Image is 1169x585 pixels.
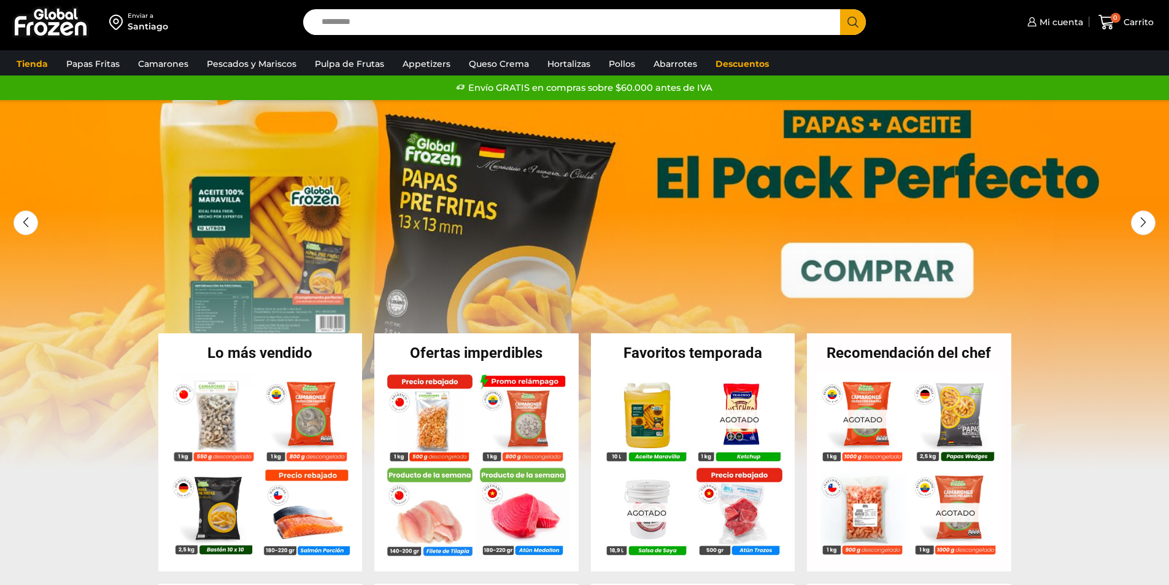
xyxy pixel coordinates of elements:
[927,503,984,522] p: Agotado
[201,52,303,76] a: Pescados y Mariscos
[396,52,457,76] a: Appetizers
[807,346,1011,360] h2: Recomendación del chef
[835,409,891,428] p: Agotado
[132,52,195,76] a: Camarones
[374,346,579,360] h2: Ofertas imperdibles
[1036,16,1083,28] span: Mi cuenta
[1121,16,1154,28] span: Carrito
[1095,8,1157,37] a: 0 Carrito
[711,409,767,428] p: Agotado
[840,9,866,35] button: Search button
[618,503,674,522] p: Agotado
[1131,211,1155,235] div: Next slide
[60,52,126,76] a: Papas Fritas
[591,346,795,360] h2: Favoritos temporada
[309,52,390,76] a: Pulpa de Frutas
[541,52,596,76] a: Hortalizas
[10,52,54,76] a: Tienda
[158,346,363,360] h2: Lo más vendido
[128,20,168,33] div: Santiago
[463,52,535,76] a: Queso Crema
[1024,10,1083,34] a: Mi cuenta
[128,12,168,20] div: Enviar a
[603,52,641,76] a: Pollos
[109,12,128,33] img: address-field-icon.svg
[14,211,38,235] div: Previous slide
[1111,13,1121,23] span: 0
[647,52,703,76] a: Abarrotes
[709,52,775,76] a: Descuentos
